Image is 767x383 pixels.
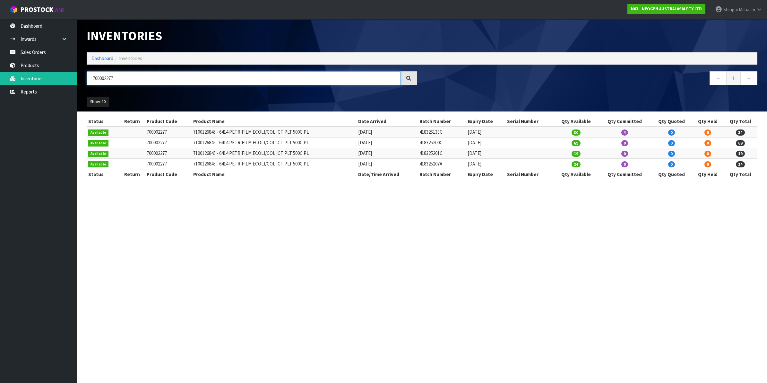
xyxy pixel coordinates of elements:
[466,169,505,179] th: Expiry Date
[736,151,745,157] span: 19
[553,169,599,179] th: Qty Available
[192,116,357,127] th: Product Name
[87,116,119,127] th: Status
[723,6,738,13] span: Shingai
[418,116,466,127] th: Batch Number
[145,127,192,137] td: 700002277
[704,129,711,136] span: 0
[724,116,757,127] th: Qty Total
[357,148,418,159] td: [DATE]
[704,140,711,146] span: 0
[466,116,505,127] th: Expiry Date
[418,169,466,179] th: Batch Number
[651,169,692,179] th: Qty Quoted
[357,116,418,127] th: Date Arrived
[505,116,554,127] th: Serial Number
[572,161,581,167] span: 24
[88,151,108,157] span: Available
[357,138,418,148] td: [DATE]
[87,29,417,43] h1: Inventories
[21,5,53,14] span: ProStock
[55,7,65,13] small: WMS
[704,151,711,157] span: 0
[10,5,18,13] img: cube-alt.png
[357,159,418,169] td: [DATE]
[553,116,599,127] th: Qty Available
[357,127,418,137] td: [DATE]
[692,116,723,127] th: Qty Held
[736,161,745,167] span: 24
[704,161,711,167] span: 0
[724,169,757,179] th: Qty Total
[418,127,466,137] td: 418325133C
[145,138,192,148] td: 700002277
[91,55,113,61] a: Dashboard
[621,140,628,146] span: 0
[357,169,418,179] th: Date/Time Arrived
[668,151,675,157] span: 0
[621,161,628,167] span: 0
[468,161,481,167] span: [DATE]
[599,169,651,179] th: Qty Committed
[505,169,554,179] th: Serial Number
[572,140,581,146] span: 69
[87,169,119,179] th: Status
[739,6,755,13] span: Mahachi
[599,116,651,127] th: Qty Committed
[692,169,723,179] th: Qty Held
[119,116,145,127] th: Return
[145,148,192,159] td: 700002277
[621,151,628,157] span: 0
[119,55,142,61] span: Inventories
[145,169,192,179] th: Product Code
[468,150,481,156] span: [DATE]
[468,129,481,135] span: [DATE]
[427,71,757,87] nav: Page navigation
[418,159,466,169] td: 418325207A
[572,129,581,136] span: 30
[651,116,692,127] th: Qty Quoted
[736,140,745,146] span: 69
[726,71,741,85] a: 1
[88,140,108,147] span: Available
[192,148,357,159] td: 7100126845 - 6414 PETRIFILM ECOLI/COLI CT PLT 500C PL
[631,6,702,12] strong: N03 - NEOGEN AUSTRALASIA PTY LTD
[740,71,757,85] a: →
[710,71,727,85] a: ←
[418,148,466,159] td: 418325201C
[572,151,581,157] span: 19
[192,127,357,137] td: 7100126845 - 6414 PETRIFILM ECOLI/COLI CT PLT 500C PL
[736,129,745,136] span: 34
[88,161,108,168] span: Available
[145,159,192,169] td: 700002277
[468,139,481,146] span: [DATE]
[192,159,357,169] td: 7100126845 - 6414 PETRIFILM ECOLI/COLI CT PLT 500C PL
[88,129,108,136] span: Available
[87,97,109,107] button: Show: 10
[119,169,145,179] th: Return
[87,71,401,85] input: Search inventories
[418,138,466,148] td: 418325200C
[621,129,628,136] span: 4
[668,129,675,136] span: 0
[145,116,192,127] th: Product Code
[668,161,675,167] span: 0
[192,169,357,179] th: Product Name
[192,138,357,148] td: 7100126845 - 6414 PETRIFILM ECOLI/COLI CT PLT 500C PL
[668,140,675,146] span: 0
